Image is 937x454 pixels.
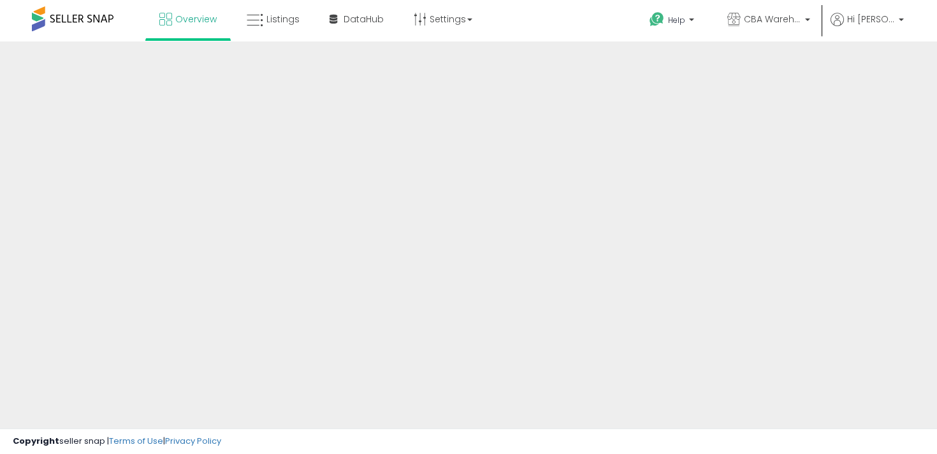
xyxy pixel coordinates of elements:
[165,435,221,447] a: Privacy Policy
[175,13,217,26] span: Overview
[109,435,163,447] a: Terms of Use
[668,15,685,26] span: Help
[344,13,384,26] span: DataHub
[744,13,801,26] span: CBA Warehouses
[13,435,59,447] strong: Copyright
[847,13,895,26] span: Hi [PERSON_NAME]
[831,13,904,41] a: Hi [PERSON_NAME]
[639,2,707,41] a: Help
[13,436,221,448] div: seller snap | |
[649,11,665,27] i: Get Help
[266,13,300,26] span: Listings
